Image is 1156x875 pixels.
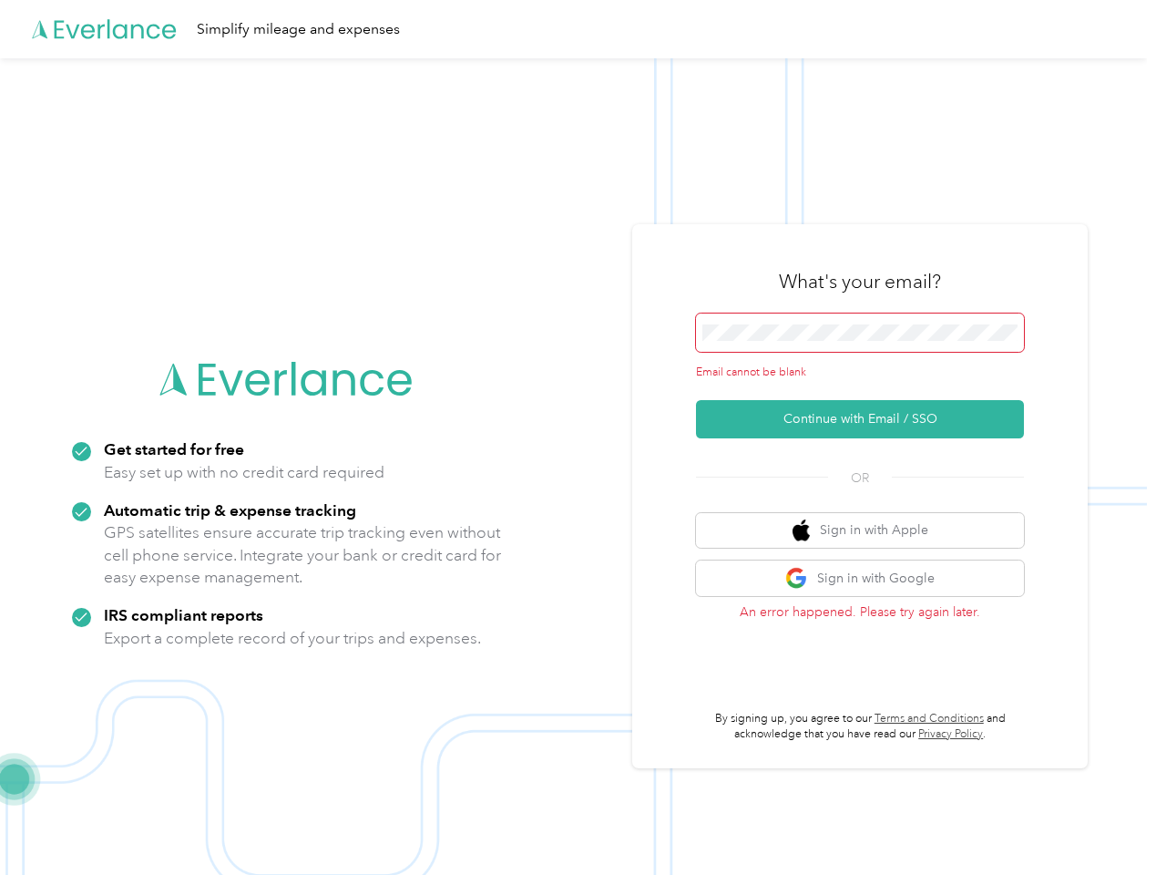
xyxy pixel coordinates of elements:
[104,500,356,520] strong: Automatic trip & expense tracking
[104,605,263,624] strong: IRS compliant reports
[828,468,892,488] span: OR
[696,365,1024,381] div: Email cannot be blank
[696,561,1024,596] button: google logoSign in with Google
[104,439,244,458] strong: Get started for free
[793,520,811,542] img: apple logo
[104,521,502,589] p: GPS satellites ensure accurate trip tracking even without cell phone service. Integrate your bank...
[197,18,400,41] div: Simplify mileage and expenses
[918,727,983,741] a: Privacy Policy
[696,711,1024,743] p: By signing up, you agree to our and acknowledge that you have read our .
[875,712,984,726] a: Terms and Conditions
[696,602,1024,622] p: An error happened. Please try again later.
[104,627,481,650] p: Export a complete record of your trips and expenses.
[104,461,384,484] p: Easy set up with no credit card required
[696,513,1024,549] button: apple logoSign in with Apple
[696,400,1024,438] button: Continue with Email / SSO
[779,269,941,294] h3: What's your email?
[785,567,808,590] img: google logo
